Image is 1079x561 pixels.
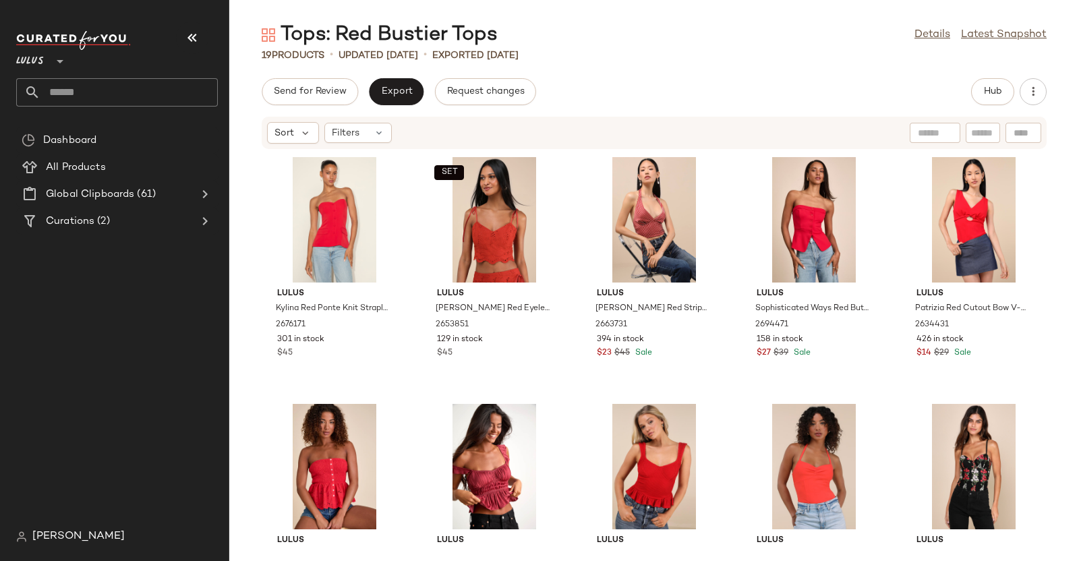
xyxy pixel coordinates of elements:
[983,86,1002,97] span: Hub
[586,157,722,283] img: 12761401_2663731.jpg
[262,78,358,105] button: Send for Review
[432,49,519,63] p: Exported [DATE]
[424,47,427,63] span: •
[952,349,971,357] span: Sale
[277,535,392,547] span: Lulus
[916,334,964,346] span: 426 in stock
[595,319,627,331] span: 2663731
[437,334,483,346] span: 129 in stock
[262,49,324,63] div: Products
[755,303,870,315] span: Sophisticated Ways Red Button-Front [PERSON_NAME] Top
[339,49,418,63] p: updated [DATE]
[906,157,1042,283] img: 12625021_2634431.jpg
[369,78,424,105] button: Export
[746,404,882,529] img: 12677401_2634291.jpg
[266,404,403,529] img: 2654951_01_hero_2025-06-17.jpg
[274,126,294,140] span: Sort
[791,349,811,357] span: Sale
[434,165,464,180] button: SET
[330,47,333,63] span: •
[46,187,134,202] span: Global Clipboards
[915,303,1030,315] span: Patrizia Red Cutout Bow V-Neck Sleeveless Top
[614,347,630,359] span: $45
[757,535,871,547] span: Lulus
[16,46,44,70] span: Lulus
[32,529,125,545] span: [PERSON_NAME]
[597,288,711,300] span: Lulus
[757,347,771,359] span: $27
[757,334,803,346] span: 158 in stock
[440,168,457,177] span: SET
[380,86,412,97] span: Export
[633,349,652,357] span: Sale
[597,347,612,359] span: $23
[915,319,949,331] span: 2634431
[16,531,27,542] img: svg%3e
[426,157,562,283] img: 12724641_2653851.jpg
[277,288,392,300] span: Lulus
[774,347,788,359] span: $39
[332,126,359,140] span: Filters
[757,288,871,300] span: Lulus
[426,404,562,529] img: 2654891_2_01_hero_Retakes_2025-08-08.jpg
[595,303,710,315] span: [PERSON_NAME] Red Striped Satin Tie-Back Halter Top
[437,347,453,359] span: $45
[446,86,525,97] span: Request changes
[262,22,498,49] div: Tops: Red Bustier Tops
[906,404,1042,529] img: 11167901_2327331.jpg
[276,319,305,331] span: 2676171
[277,347,293,359] span: $45
[273,86,347,97] span: Send for Review
[134,187,156,202] span: (61)
[46,214,94,229] span: Curations
[916,347,931,359] span: $14
[277,334,324,346] span: 301 in stock
[586,404,722,529] img: 12633261_2623751.jpg
[746,157,882,283] img: 2694471_03_back_2025-06-30.jpg
[266,157,403,283] img: 2676171_02_front_2025-07-03.jpg
[276,303,390,315] span: Kylina Red Ponte Knit Strapless Top
[22,134,35,147] img: svg%3e
[916,288,1031,300] span: Lulus
[597,334,644,346] span: 394 in stock
[46,160,106,175] span: All Products
[262,28,275,42] img: svg%3e
[43,133,96,148] span: Dashboard
[971,78,1014,105] button: Hub
[262,51,272,61] span: 19
[94,214,109,229] span: (2)
[437,288,552,300] span: Lulus
[16,31,131,50] img: cfy_white_logo.C9jOOHJF.svg
[436,303,550,315] span: [PERSON_NAME] Red Eyelet Embroidered Tie-Strap Tank Top
[437,535,552,547] span: Lulus
[755,319,788,331] span: 2694471
[916,535,1031,547] span: Lulus
[597,535,711,547] span: Lulus
[961,27,1047,43] a: Latest Snapshot
[435,78,536,105] button: Request changes
[914,27,950,43] a: Details
[934,347,949,359] span: $29
[436,319,469,331] span: 2653851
